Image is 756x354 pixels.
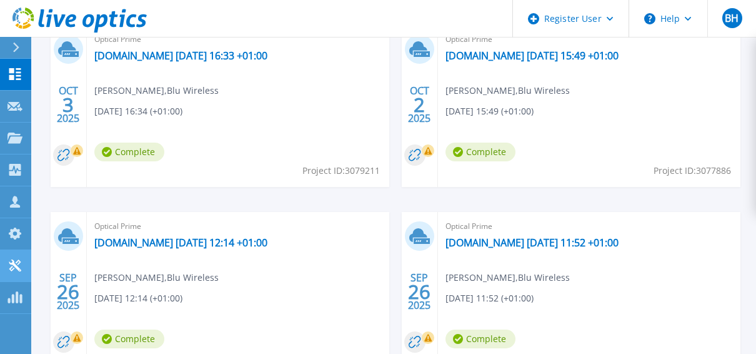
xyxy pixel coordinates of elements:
span: [PERSON_NAME] , Blu Wireless [445,84,570,98]
div: OCT 2025 [407,82,431,128]
a: [DOMAIN_NAME] [DATE] 15:49 +01:00 [445,49,619,62]
span: Optical Prime [94,33,382,46]
span: Project ID: 3077886 [654,164,731,178]
span: Optical Prime [94,220,382,233]
span: Complete [94,330,164,348]
span: Optical Prime [445,33,733,46]
a: [DOMAIN_NAME] [DATE] 16:33 +01:00 [94,49,267,62]
span: 26 [408,286,430,297]
span: Complete [94,143,164,161]
span: [DATE] 11:52 (+01:00) [445,291,534,305]
div: SEP 2025 [407,269,431,315]
span: Project ID: 3079211 [302,164,380,178]
span: Complete [445,143,515,161]
span: 26 [57,286,79,297]
span: [PERSON_NAME] , Blu Wireless [94,271,219,285]
div: SEP 2025 [56,269,80,315]
span: [DATE] 12:14 (+01:00) [94,291,182,305]
span: Complete [445,330,515,348]
span: [PERSON_NAME] , Blu Wireless [445,271,570,285]
span: Optical Prime [445,220,733,233]
span: [DATE] 16:34 (+01:00) [94,104,182,118]
a: [DOMAIN_NAME] [DATE] 12:14 +01:00 [94,236,267,249]
span: 3 [62,99,74,110]
span: [DATE] 15:49 (+01:00) [445,104,534,118]
span: 2 [414,99,425,110]
span: [PERSON_NAME] , Blu Wireless [94,84,219,98]
span: BH [725,13,739,23]
div: OCT 2025 [56,82,80,128]
a: [DOMAIN_NAME] [DATE] 11:52 +01:00 [445,236,619,249]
